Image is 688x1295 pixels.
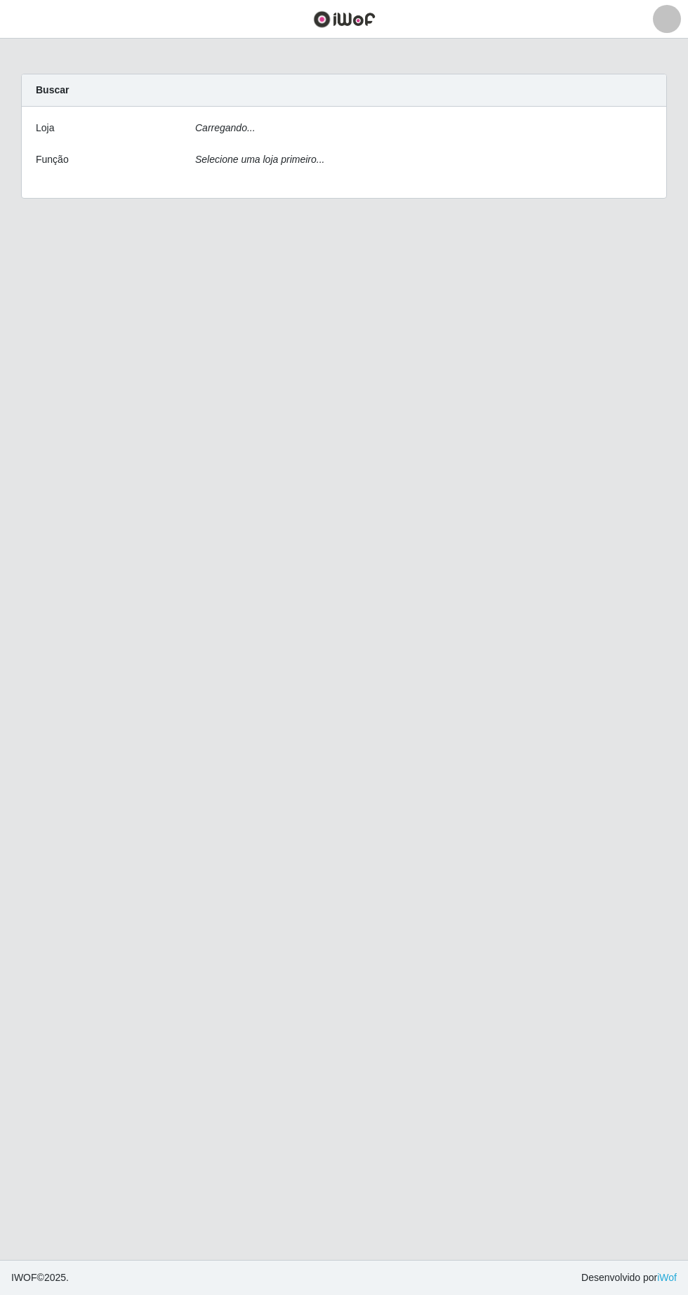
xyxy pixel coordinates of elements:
[36,84,69,95] strong: Buscar
[657,1272,677,1283] a: iWof
[36,121,54,135] label: Loja
[11,1270,69,1285] span: © 2025 .
[195,154,324,165] i: Selecione uma loja primeiro...
[195,122,256,133] i: Carregando...
[11,1272,37,1283] span: IWOF
[581,1270,677,1285] span: Desenvolvido por
[36,152,69,167] label: Função
[313,11,376,28] img: CoreUI Logo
